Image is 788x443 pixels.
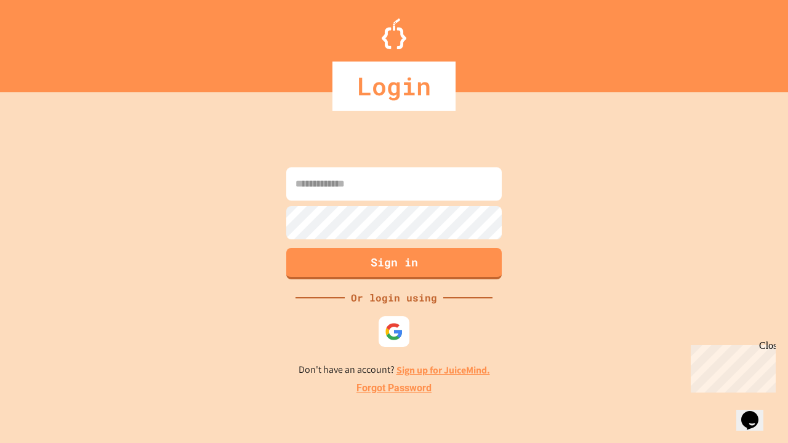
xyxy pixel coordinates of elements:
iframe: chat widget [736,394,776,431]
div: Chat with us now!Close [5,5,85,78]
img: Logo.svg [382,18,406,49]
button: Sign in [286,248,502,279]
div: Login [332,62,456,111]
a: Forgot Password [356,381,432,396]
div: Or login using [345,290,443,305]
a: Sign up for JuiceMind. [396,364,490,377]
p: Don't have an account? [299,362,490,378]
img: google-icon.svg [385,322,403,341]
iframe: chat widget [686,340,776,393]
